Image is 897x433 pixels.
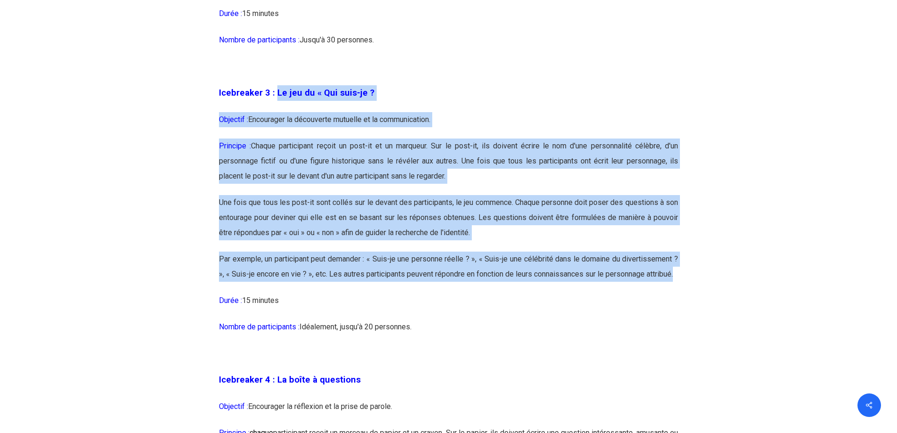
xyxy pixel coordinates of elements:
font: Nombre de participants : [219,35,299,44]
font: Jusqu'à 30 personnes. [299,35,374,44]
font: Idéalement, jusqu'à 20 personnes. [299,322,412,331]
font: Durée : [219,296,242,305]
font: Principe : [219,141,251,150]
font: Chaque participant reçoit un post-it et un marqueur. Sur le post-it, ils doivent écrire le nom d'... [219,141,678,180]
font: Encourager la découverte mutuelle et la communication. [248,115,430,124]
font: Par exemple, un participant peut demander : « Suis-je une personne réelle ? », « Suis-je une célé... [219,254,678,278]
font: Une fois que tous les post-it sont collés sur le devant des participants, le jeu commence. Chaque... [219,198,678,237]
font: Nombre de participants : [219,322,299,331]
font: 15 minutes [242,296,279,305]
font: Icebreaker 4 : La boîte à questions [219,375,361,385]
font: Objectif : [219,115,248,124]
font: Encourager la réflexion et la prise de parole. [248,402,392,411]
font: Objectif : [219,402,248,411]
font: 15 minutes [242,9,279,18]
font: Icebreaker 3 : Le jeu du « Qui suis-je ? [219,88,374,98]
font: Durée : [219,9,242,18]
